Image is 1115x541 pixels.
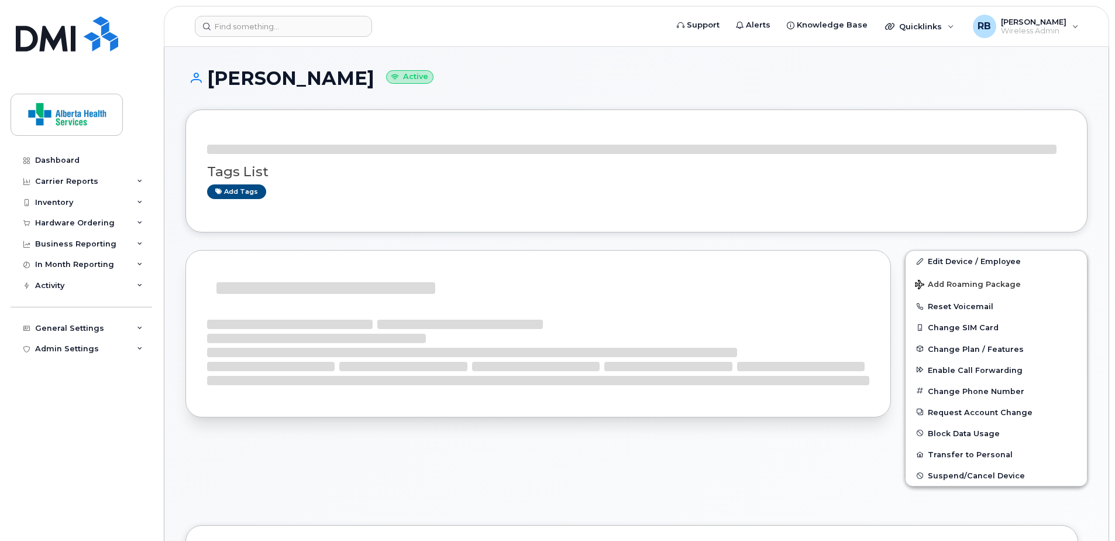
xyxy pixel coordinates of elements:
[906,272,1087,296] button: Add Roaming Package
[906,402,1087,423] button: Request Account Change
[906,359,1087,381] button: Enable Call Forwarding
[928,471,1025,480] span: Suspend/Cancel Device
[906,465,1087,486] button: Suspend/Cancel Device
[906,423,1087,444] button: Block Data Usage
[207,165,1066,179] h3: Tags List
[906,338,1087,359] button: Change Plan / Features
[906,444,1087,465] button: Transfer to Personal
[906,381,1087,402] button: Change Phone Number
[906,251,1087,272] a: Edit Device / Employee
[906,296,1087,317] button: Reset Voicemail
[207,184,266,199] a: Add tags
[928,344,1024,353] span: Change Plan / Features
[906,317,1087,338] button: Change SIM Card
[386,70,433,84] small: Active
[928,365,1023,374] span: Enable Call Forwarding
[185,68,1088,88] h1: [PERSON_NAME]
[915,280,1021,291] span: Add Roaming Package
